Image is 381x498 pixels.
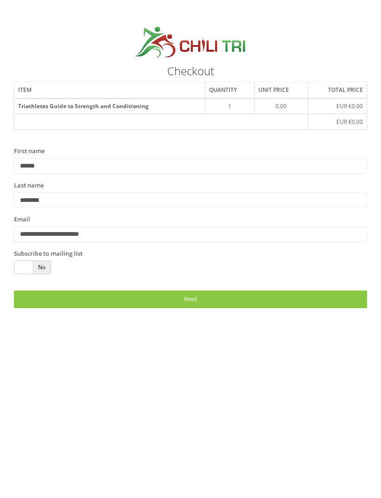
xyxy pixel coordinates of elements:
td: 0.00 [255,98,308,114]
th: Triathletes Guide to Strength and Conditioning [14,98,205,114]
th: Item [14,82,205,98]
label: Subscribe to mailing list [14,249,83,259]
img: croppedchilitri.jpg [135,26,246,60]
span: No [33,261,51,274]
td: EUR €0.00 [308,114,367,130]
th: Total price [308,82,367,98]
td: EUR €0.00 [308,98,367,114]
label: First name [14,147,45,156]
th: Quantity [205,82,255,98]
a: Next [14,291,367,308]
td: 1 [205,98,255,114]
label: Last name [14,181,44,190]
th: Unit price [255,82,308,98]
h3: Checkout [14,65,367,77]
label: Email [14,215,30,224]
